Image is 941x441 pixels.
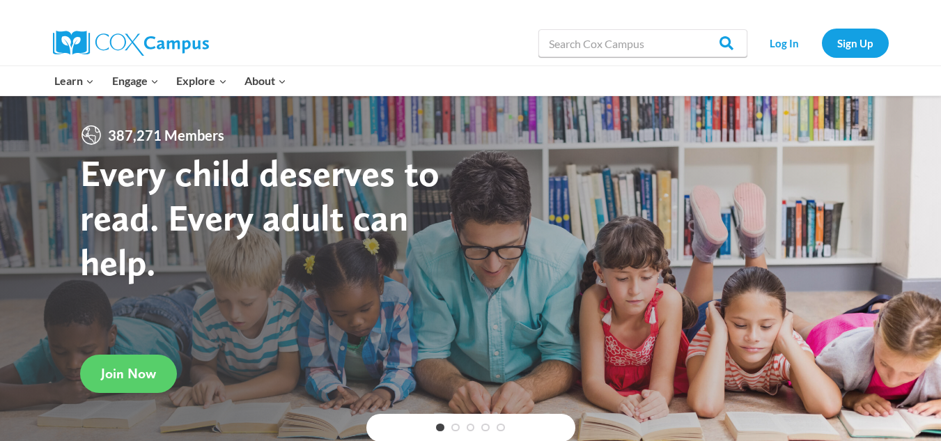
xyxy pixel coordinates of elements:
[436,424,444,432] a: 1
[754,29,815,57] a: Log In
[481,424,490,432] a: 4
[112,72,159,90] span: Engage
[176,72,226,90] span: Explore
[80,150,440,284] strong: Every child deserves to read. Every adult can help.
[53,31,209,56] img: Cox Campus
[538,29,747,57] input: Search Cox Campus
[754,29,889,57] nav: Secondary Navigation
[102,124,230,146] span: 387,271 Members
[451,424,460,432] a: 2
[467,424,475,432] a: 3
[244,72,286,90] span: About
[497,424,505,432] a: 5
[54,72,94,90] span: Learn
[101,365,156,382] span: Join Now
[822,29,889,57] a: Sign Up
[46,66,295,95] nav: Primary Navigation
